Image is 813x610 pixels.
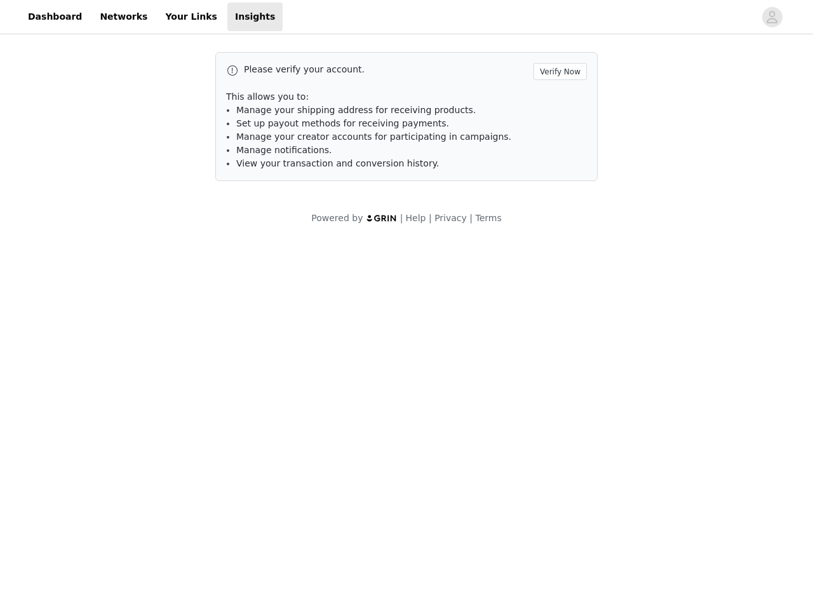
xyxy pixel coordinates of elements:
[475,213,501,223] a: Terms
[20,3,90,31] a: Dashboard
[236,158,439,168] span: View your transaction and conversion history.
[236,118,449,128] span: Set up payout methods for receiving payments.
[429,213,432,223] span: |
[400,213,403,223] span: |
[534,63,587,80] button: Verify Now
[244,63,528,76] p: Please verify your account.
[311,213,363,223] span: Powered by
[766,7,778,27] div: avatar
[434,213,467,223] a: Privacy
[158,3,225,31] a: Your Links
[236,105,476,115] span: Manage your shipping address for receiving products.
[226,90,587,104] p: This allows you to:
[92,3,155,31] a: Networks
[236,145,332,155] span: Manage notifications.
[469,213,473,223] span: |
[406,213,426,223] a: Help
[236,132,511,142] span: Manage your creator accounts for participating in campaigns.
[366,214,398,222] img: logo
[227,3,283,31] a: Insights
